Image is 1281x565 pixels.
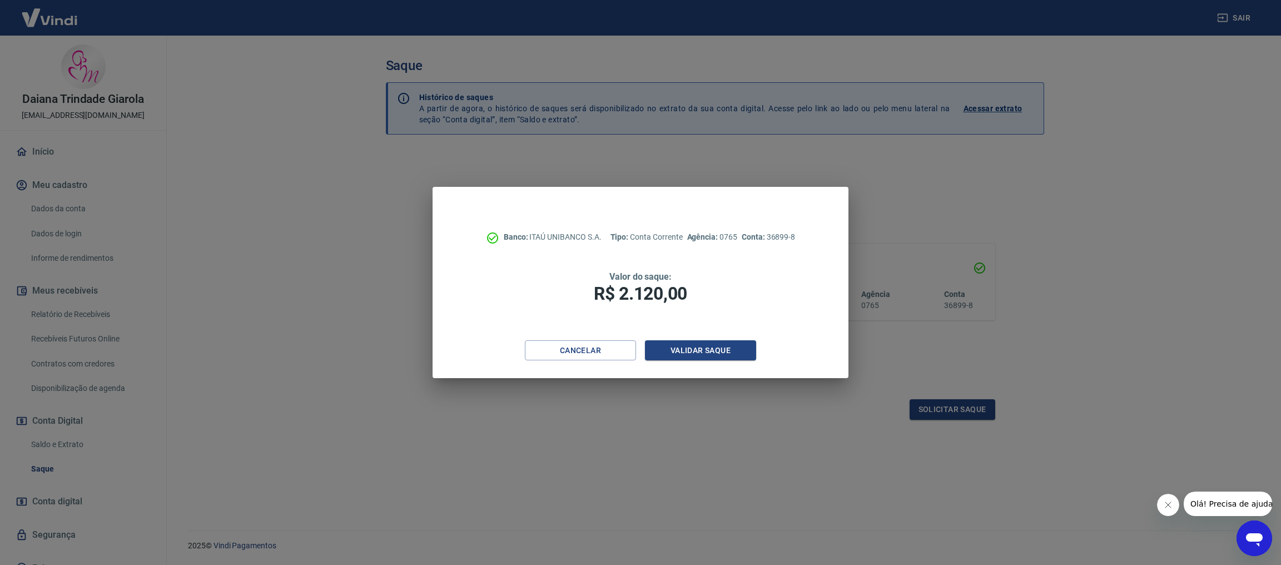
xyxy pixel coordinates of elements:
[687,232,720,241] span: Agência:
[610,232,630,241] span: Tipo:
[504,232,530,241] span: Banco:
[609,271,672,282] span: Valor do saque:
[525,340,636,361] button: Cancelar
[742,231,795,243] p: 36899-8
[504,231,602,243] p: ITAÚ UNIBANCO S.A.
[1237,521,1272,556] iframe: Botão para abrir a janela de mensagens
[1157,494,1179,516] iframe: Fechar mensagem
[610,231,683,243] p: Conta Corrente
[687,231,737,243] p: 0765
[7,8,93,17] span: Olá! Precisa de ajuda?
[1184,492,1272,516] iframe: Mensagem da empresa
[645,340,756,361] button: Validar saque
[594,283,687,304] span: R$ 2.120,00
[742,232,767,241] span: Conta:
